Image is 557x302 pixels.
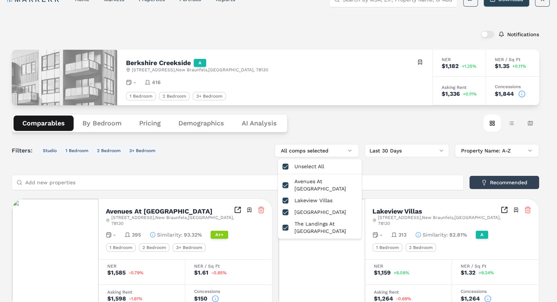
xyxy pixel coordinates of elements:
span: 313 [398,231,406,238]
div: NER / Sq Ft [461,264,530,268]
button: All comps selected [275,144,359,157]
button: 2 Bedroom [94,146,123,155]
div: Concessions [194,289,263,294]
input: Add new properties [25,175,459,190]
div: A [194,59,206,67]
h2: Berkshire Creekside [126,60,191,66]
div: A [476,231,488,239]
div: $1.32 [461,270,476,276]
div: [GEOGRAPHIC_DATA] [279,206,360,218]
span: -0.79% [129,271,144,275]
span: Filters: [12,146,37,155]
span: - [380,231,382,238]
button: Pricing [130,116,170,131]
span: [STREET_ADDRESS] , New Braunfels , [GEOGRAPHIC_DATA] , 78130 [378,215,501,226]
span: 416 [152,79,161,86]
span: -0.69% [396,297,411,301]
span: - [113,231,116,238]
div: NER / Sq Ft [194,264,263,268]
div: 1 Bedroom [126,92,156,101]
div: $1,844 [495,91,514,97]
div: 2 Bedroom [139,243,170,252]
label: Notifications [507,32,539,37]
button: Property Name: A-Z [455,144,539,157]
span: +0.11% [463,92,477,96]
button: AI Analysis [233,116,286,131]
div: 1 Bedroom [106,243,136,252]
div: Concessions [495,84,530,89]
div: $1.61 [194,270,208,276]
div: 2 Bedroom [159,92,190,101]
div: A++ [211,231,228,239]
div: NER [107,264,176,268]
button: Similarity:82.81% [415,231,467,238]
div: $1.35 [495,63,509,69]
div: $1,598 [107,296,126,302]
button: Demographics [170,116,233,131]
span: -1.61% [129,297,142,301]
div: $150 [194,296,207,302]
span: +8.08% [394,271,409,275]
div: Asking Rent [374,290,443,294]
div: $1,336 [442,91,460,97]
span: [STREET_ADDRESS] , New Braunfels , [GEOGRAPHIC_DATA] , 78130 [111,215,234,226]
span: Similarity : [423,231,448,238]
div: Asking Rent [442,85,477,90]
span: 93.32% [184,231,202,238]
span: +0.11% [512,64,526,68]
div: Concessions [461,289,530,294]
div: $1,264 [461,296,480,302]
div: The Landings At [GEOGRAPHIC_DATA] [279,218,360,237]
span: - [133,79,136,86]
span: Similarity : [157,231,182,238]
h2: Avenues At [GEOGRAPHIC_DATA] [106,208,212,215]
div: $1,182 [442,63,459,69]
div: $1,264 [374,296,393,302]
button: 1 Bedroom [63,146,91,155]
div: 3+ Bedroom [172,243,206,252]
a: Inspect Comparables [234,206,241,214]
div: $1,585 [107,270,126,276]
div: NER / Sq Ft [495,57,530,62]
span: 82.81% [449,231,467,238]
span: 395 [132,231,141,238]
div: 2 Bedroom [405,243,436,252]
span: -0.85% [211,271,227,275]
span: +9.24% [479,271,494,275]
button: By Bedroom [74,116,130,131]
span: [STREET_ADDRESS] , New Braunfels , [GEOGRAPHIC_DATA] , 78130 [132,67,268,73]
h2: Lakeview Villas [372,208,422,215]
button: Studio [40,146,60,155]
span: +1.25% [462,64,476,68]
a: Inspect Comparables [501,206,508,214]
button: 3+ Bedroom [126,146,158,155]
div: $1,159 [374,270,391,276]
button: Comparables [14,116,74,131]
div: NER [374,264,443,268]
div: Asking Rent [107,290,176,294]
div: NER [442,57,477,62]
div: Avenues At [GEOGRAPHIC_DATA] [279,175,360,195]
button: Recommended [469,176,539,189]
div: Lakeview Villas [279,195,360,206]
div: Unselect All [279,161,360,172]
button: Similarity:93.32% [150,231,202,238]
div: 1 Bedroom [372,243,402,252]
div: 3+ Bedroom [193,92,226,101]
